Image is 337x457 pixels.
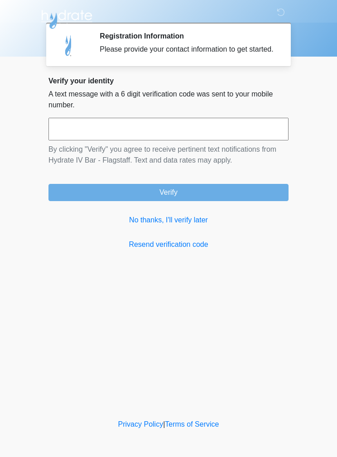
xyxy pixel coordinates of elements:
p: A text message with a 6 digit verification code was sent to your mobile number. [48,89,289,111]
img: Agent Avatar [55,32,82,59]
p: By clicking "Verify" you agree to receive pertinent text notifications from Hydrate IV Bar - Flag... [48,144,289,166]
h2: Verify your identity [48,77,289,85]
img: Hydrate IV Bar - Flagstaff Logo [39,7,94,29]
a: Resend verification code [48,239,289,250]
a: Terms of Service [165,420,219,428]
a: | [163,420,165,428]
button: Verify [48,184,289,201]
div: Please provide your contact information to get started. [100,44,275,55]
a: No thanks, I'll verify later [48,215,289,226]
a: Privacy Policy [118,420,164,428]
